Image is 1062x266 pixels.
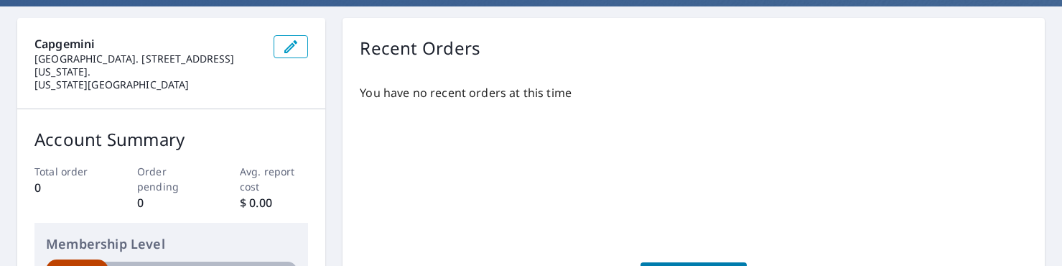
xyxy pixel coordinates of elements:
[46,234,297,254] p: Membership Level
[34,35,262,52] p: Capgemini
[360,84,1028,101] p: You have no recent orders at this time
[34,127,308,152] p: Account Summary
[34,52,262,78] p: [GEOGRAPHIC_DATA]. [STREET_ADDRESS][US_STATE].
[240,164,308,194] p: Avg. report cost
[137,164,205,194] p: Order pending
[34,164,103,179] p: Total order
[137,194,205,211] p: 0
[34,78,262,91] p: [US_STATE][GEOGRAPHIC_DATA]
[360,35,480,61] p: Recent Orders
[240,194,308,211] p: $ 0.00
[34,179,103,196] p: 0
